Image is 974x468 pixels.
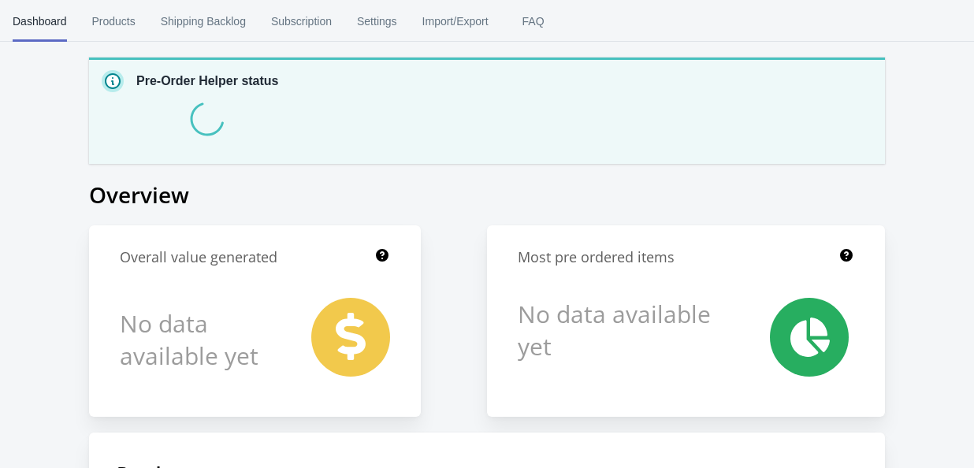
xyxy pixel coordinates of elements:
[518,247,675,267] h1: Most pre ordered items
[422,1,489,42] span: Import/Export
[92,1,136,42] span: Products
[89,180,885,210] h1: Overview
[120,247,277,267] h1: Overall value generated
[357,1,397,42] span: Settings
[161,1,246,42] span: Shipping Backlog
[271,1,332,42] span: Subscription
[13,1,67,42] span: Dashboard
[514,1,553,42] span: FAQ
[120,298,277,381] h1: No data available yet
[518,298,714,362] h1: No data available yet
[136,72,279,91] p: Pre-Order Helper status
